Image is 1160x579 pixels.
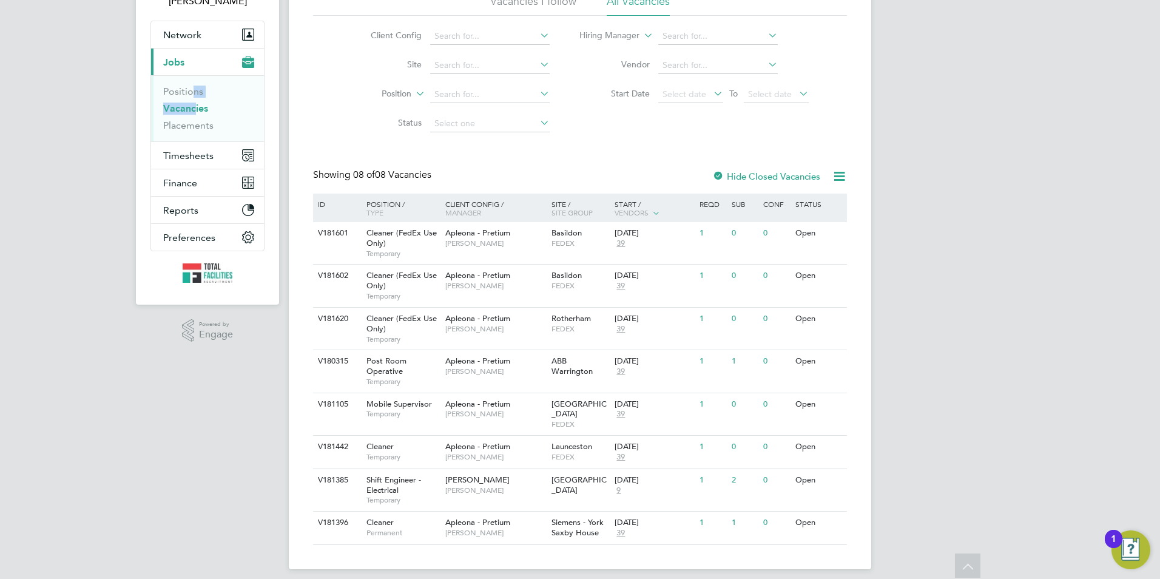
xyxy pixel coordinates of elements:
div: Conf [760,194,792,214]
div: 1 [696,469,728,492]
div: ID [315,194,357,214]
div: Site / [548,194,612,223]
span: Temporary [366,409,439,419]
span: 39 [615,324,627,334]
a: Powered byEngage [182,319,234,342]
div: V181601 [315,222,357,245]
span: Manager [445,208,481,217]
button: Finance [151,169,264,196]
div: Open [792,308,845,330]
span: To [726,86,741,101]
span: [GEOGRAPHIC_DATA] [551,475,607,495]
div: 1 [696,265,728,287]
span: Vendors [615,208,649,217]
div: V180315 [315,350,357,373]
span: Launceston [551,441,592,452]
div: 0 [760,265,792,287]
div: Open [792,512,845,534]
button: Preferences [151,224,264,251]
div: Status [792,194,845,214]
div: Jobs [151,75,264,141]
span: 08 of [353,169,375,181]
span: Post Room Operative [366,356,406,376]
span: 39 [615,367,627,377]
div: V181602 [315,265,357,287]
label: Client Config [352,30,422,41]
div: 0 [760,436,792,458]
div: 0 [760,393,792,416]
span: [PERSON_NAME] [445,367,545,376]
label: Position [342,88,411,100]
span: Type [366,208,383,217]
span: Select date [663,89,706,100]
span: Powered by [199,319,233,330]
span: Network [163,29,201,41]
a: Go to home page [150,263,265,283]
div: 0 [760,308,792,330]
a: Vacancies [163,103,208,114]
span: 39 [615,239,627,249]
span: Apleona - Pretium [445,313,510,323]
span: Mobile Supervisor [366,399,432,409]
div: Open [792,469,845,492]
span: Timesheets [163,150,214,161]
input: Search for... [430,28,550,45]
span: [PERSON_NAME] [445,281,545,291]
span: [PERSON_NAME] [445,324,545,334]
label: Start Date [580,88,650,99]
div: V181442 [315,436,357,458]
span: Cleaner (FedEx Use Only) [366,313,437,334]
div: [DATE] [615,356,693,367]
input: Search for... [658,57,778,74]
div: 2 [729,469,760,492]
span: FEDEX [551,419,609,429]
button: Reports [151,197,264,223]
span: Temporary [366,334,439,344]
span: Temporary [366,249,439,259]
div: 0 [729,308,760,330]
div: Reqd [696,194,728,214]
div: 1 [729,512,760,534]
span: Apleona - Pretium [445,517,510,527]
div: Client Config / [442,194,548,223]
span: Basildon [551,270,582,280]
span: Cleaner [366,441,394,452]
span: Site Group [551,208,593,217]
span: FEDEX [551,452,609,462]
div: 0 [729,222,760,245]
span: 39 [615,281,627,291]
div: [DATE] [615,271,693,281]
span: Temporary [366,291,439,301]
span: Cleaner [366,517,394,527]
span: Apleona - Pretium [445,441,510,452]
div: Start / [612,194,696,224]
div: V181105 [315,393,357,416]
span: Temporary [366,452,439,462]
span: Apleona - Pretium [445,356,510,366]
input: Search for... [430,86,550,103]
div: [DATE] [615,399,693,410]
div: [DATE] [615,228,693,239]
div: 1 [729,350,760,373]
button: Jobs [151,49,264,75]
span: Cleaner (FedEx Use Only) [366,228,437,248]
span: Shift Engineer - Electrical [366,475,421,495]
div: 1 [696,308,728,330]
span: 39 [615,409,627,419]
span: [PERSON_NAME] [445,409,545,419]
div: V181385 [315,469,357,492]
div: Open [792,393,845,416]
label: Vendor [580,59,650,70]
span: Permanent [366,528,439,538]
span: [PERSON_NAME] [445,452,545,462]
span: 9 [615,486,622,496]
div: Open [792,350,845,373]
label: Hiring Manager [570,30,639,42]
span: Temporary [366,377,439,387]
button: Network [151,21,264,48]
img: tfrecruitment-logo-retina.png [183,263,232,283]
span: Temporary [366,495,439,505]
div: Showing [313,169,434,181]
span: [PERSON_NAME] [445,239,545,248]
label: Hide Closed Vacancies [712,171,820,182]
